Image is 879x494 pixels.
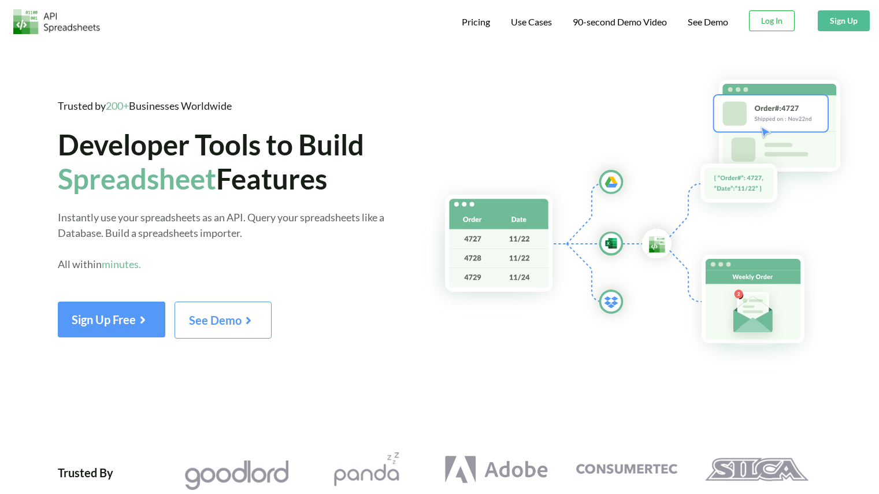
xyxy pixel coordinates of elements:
span: See Demo [189,313,257,327]
span: 90-second Demo Video [573,17,667,27]
a: Pandazzz Logo [301,452,431,486]
a: Silca Logo [691,452,821,487]
span: Sign Up Free [72,313,151,326]
a: Consumertec Logo [561,452,691,487]
span: Use Cases [511,16,552,27]
img: Hero Spreadsheet Flow [422,64,879,372]
span: 200+ [106,99,129,112]
span: Developer Tools to Build Features [58,127,364,195]
span: Instantly use your spreadsheets as an API. Query your spreadsheets like a Database. Build a sprea... [58,211,384,270]
span: Pricing [462,16,490,27]
img: Goodlord Logo [184,458,288,492]
a: See Demo [688,16,728,28]
a: See Demo [175,317,272,327]
img: Logo.png [13,9,100,34]
span: Trusted by Businesses Worldwide [58,99,232,112]
button: Log In [749,10,795,31]
button: Sign Up Free [58,302,165,337]
img: Adobe Logo [444,452,548,487]
button: See Demo [175,302,272,339]
div: Trusted By [58,452,113,492]
span: minutes. [102,258,141,270]
a: Goodlord Logo [171,452,301,492]
img: Pandazzz Logo [314,452,418,486]
button: Sign Up [818,10,870,31]
img: Consumertec Logo [574,452,678,487]
img: Silca Logo [704,452,808,487]
a: Adobe Logo [431,452,561,487]
span: Spreadsheet [58,161,216,195]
